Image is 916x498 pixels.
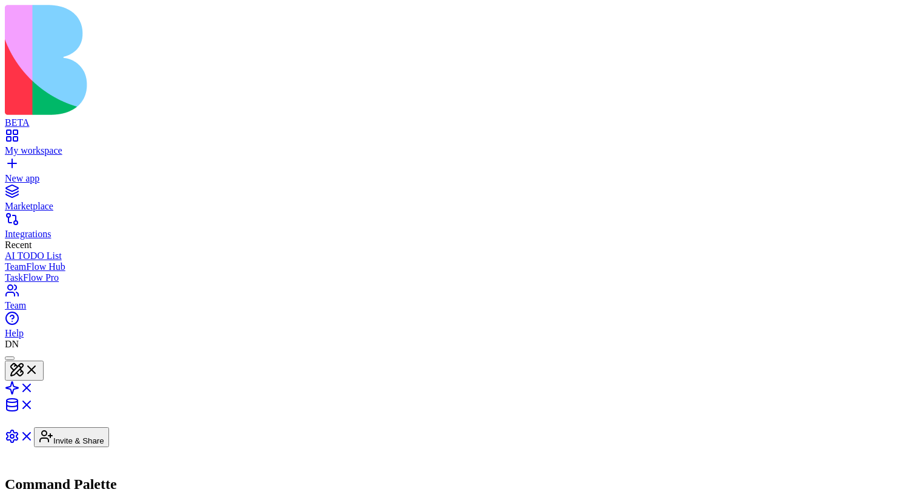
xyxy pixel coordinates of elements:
button: Invite & Share [34,427,109,447]
div: My workspace [5,145,911,156]
a: Marketplace [5,190,911,212]
a: TeamFlow Hub [5,261,911,272]
a: Help [5,317,911,339]
div: Marketplace [5,201,911,212]
a: My workspace [5,134,911,156]
a: AI TODO List [5,251,911,261]
div: BETA [5,117,911,128]
span: Recent [5,240,32,250]
span: DN [5,339,19,349]
a: TaskFlow Pro [5,272,911,283]
h2: Command Palette [5,476,911,493]
div: Integrations [5,229,911,240]
div: New app [5,173,911,184]
div: Help [5,328,911,339]
div: Team [5,300,911,311]
a: Team [5,289,911,311]
img: logo [5,5,492,115]
a: Integrations [5,218,911,240]
a: New app [5,162,911,184]
a: BETA [5,106,911,128]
